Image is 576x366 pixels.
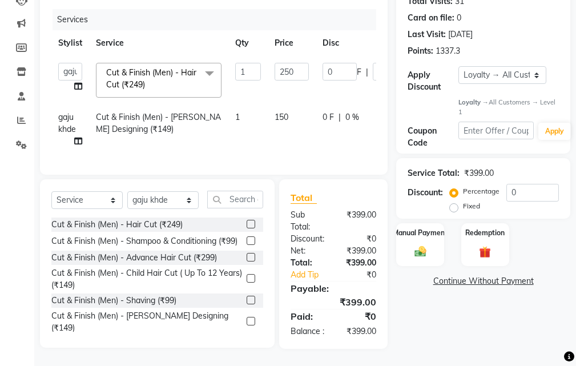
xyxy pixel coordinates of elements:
div: Cut & Finish (Men) - Hair Cut (₹249) [51,219,183,231]
div: ₹399.00 [333,245,385,257]
img: _cash.svg [411,245,430,258]
label: Fixed [463,201,480,211]
div: Service Total: [408,167,460,179]
span: Total [291,192,317,204]
div: Total: [282,257,333,269]
div: ₹399.00 [282,295,385,309]
img: _gift.svg [476,245,494,259]
strong: Loyalty → [458,98,489,106]
div: Paid: [282,309,333,323]
div: ₹399.00 [333,257,385,269]
div: Cut & Finish (Men) - [PERSON_NAME] Designing (₹149) [51,310,242,334]
div: Cut & Finish (Men) - Shaving (₹99) [51,295,176,307]
div: Cut & Finish (Men) - Advance Hair Cut (₹299) [51,252,217,264]
div: Discount: [408,187,443,199]
th: Price [268,30,316,56]
span: | [366,66,368,78]
div: Sub Total: [282,209,333,233]
input: Enter Offer / Coupon Code [458,122,534,139]
a: x [145,79,150,90]
div: ₹399.00 [333,325,385,337]
div: 0 [457,12,461,24]
th: Stylist [51,30,89,56]
span: 1 [235,112,240,122]
div: Balance : [282,325,333,337]
span: | [339,111,341,123]
div: Payable: [282,281,385,295]
div: ₹399.00 [464,167,494,179]
span: Cut & Finish (Men) - Hair Cut (₹249) [106,67,196,90]
div: [DATE] [448,29,473,41]
a: Add Tip [282,269,342,281]
span: 0 % [345,111,359,123]
div: All Customers → Level 1 [458,98,559,117]
th: Service [89,30,228,56]
div: Services [53,9,385,30]
input: Search or Scan [207,191,263,208]
th: Disc [316,30,421,56]
a: Continue Without Payment [398,275,568,287]
div: 1337.3 [436,45,460,57]
span: F [357,66,361,78]
div: ₹0 [342,269,385,281]
div: Card on file: [408,12,454,24]
div: Cut & Finish (Men) - Shampoo & Conditioning (₹99) [51,235,237,247]
span: gaju khde [58,112,76,134]
label: Manual Payment [393,228,448,238]
span: 0 F [323,111,334,123]
div: Coupon Code [408,125,458,149]
div: Last Visit: [408,29,446,41]
div: Cut & Finish (Men) - Child Hair Cut ( Up To 12 Years) (₹149) [51,267,242,291]
div: ₹0 [333,309,385,323]
label: Percentage [463,186,500,196]
div: Points: [408,45,433,57]
button: Apply [538,123,571,140]
div: Discount: [282,233,333,245]
div: ₹0 [333,233,385,245]
span: Cut & Finish (Men) - [PERSON_NAME] Designing (₹149) [96,112,221,134]
div: Apply Discount [408,69,458,93]
div: Net: [282,245,333,257]
label: Redemption [465,228,505,238]
span: 150 [275,112,288,122]
th: Qty [228,30,268,56]
div: ₹399.00 [333,209,385,233]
